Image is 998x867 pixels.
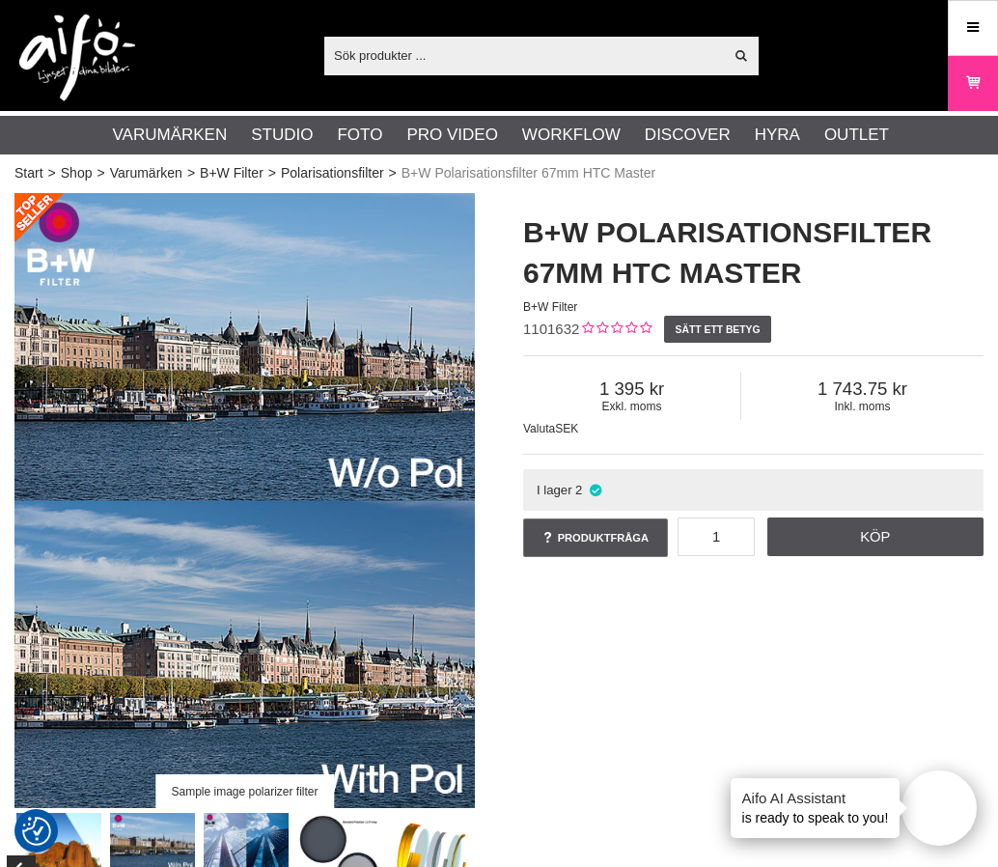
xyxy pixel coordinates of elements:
[281,163,384,183] a: Polarisationsfilter
[268,163,276,183] span: >
[61,163,93,183] a: Shop
[48,163,56,183] span: >
[555,422,578,435] span: SEK
[251,123,313,148] a: Studio
[19,14,135,101] img: logo.png
[523,321,579,337] span: 1101632
[741,400,984,413] span: Inkl. moms
[523,300,577,314] span: B+W Filter
[22,817,51,846] img: Revisit consent button
[187,163,195,183] span: >
[731,778,901,838] div: is ready to speak to you!
[767,517,984,556] a: Köp
[14,163,43,183] a: Start
[389,163,397,183] span: >
[664,316,771,343] a: Sätt ett betyg
[14,193,475,808] img: B+W Filter Polarisation HTC Master
[575,483,582,497] span: 2
[587,483,603,497] i: I lager
[337,123,382,148] a: Foto
[324,41,723,70] input: Sök produkter ...
[110,163,182,183] a: Varumärken
[824,123,889,148] a: Outlet
[402,163,655,183] span: B+W Polarisationsfilter 67mm HTC Master
[113,123,228,148] a: Varumärken
[523,518,668,557] a: Produktfråga
[97,163,104,183] span: >
[645,123,731,148] a: Discover
[14,193,475,808] a: Sample image polarizer filter
[406,123,497,148] a: Pro Video
[200,163,263,183] a: B+W Filter
[741,378,984,400] span: 1 743.75
[522,123,621,148] a: Workflow
[523,212,984,294] h1: B+W Polarisationsfilter 67mm HTC Master
[523,422,555,435] span: Valuta
[155,774,334,808] div: Sample image polarizer filter
[755,123,800,148] a: Hyra
[523,378,740,400] span: 1 395
[22,814,51,849] button: Samtyckesinställningar
[742,788,889,808] h4: Aifo AI Assistant
[537,483,572,497] span: I lager
[579,320,651,340] div: Kundbetyg: 0
[523,400,740,413] span: Exkl. moms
